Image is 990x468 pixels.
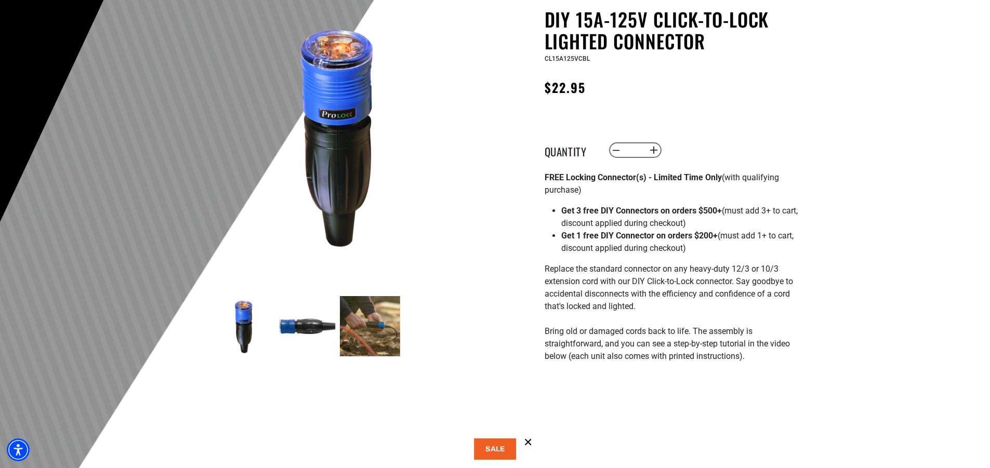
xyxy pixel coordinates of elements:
span: $22.95 [545,78,586,97]
span: CL15A125VCBL [545,55,590,62]
h1: DIY 15A-125V Click-to-Lock Lighted Connector [545,8,799,52]
label: Quantity [545,143,597,157]
span: (must add 1+ to cart, discount applied during checkout) [561,231,794,253]
strong: Get 3 free DIY Connectors on orders $500+ [561,206,722,216]
img: a person holding a pipe [340,296,400,356]
span: (must add 3+ to cart, discount applied during checkout) [561,206,798,228]
span: (with qualifying purchase) [545,172,779,195]
p: Replace the standard connector on any heavy-duty 12/3 or 10/3 extension cord with our DIY Click-t... [545,263,799,375]
strong: Get 1 free DIY Connector on orders $200+ [561,231,718,240]
div: Accessibility Menu [7,438,30,461]
strong: FREE Locking Connector(s) - Limited Time Only [545,172,722,182]
img: a close-up of a syringe [277,296,337,356]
